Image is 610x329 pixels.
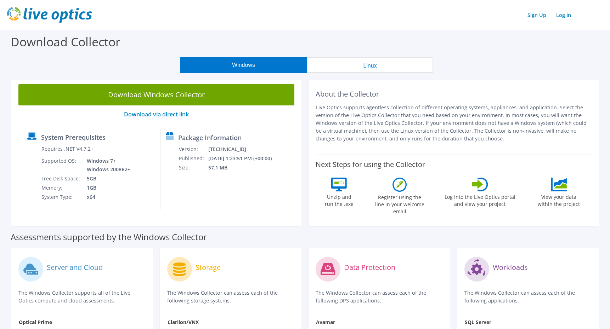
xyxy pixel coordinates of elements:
[18,84,294,105] a: Download Windows Collector
[19,319,52,325] strong: Optical Prime
[208,145,281,154] td: [TECHNICAL_ID]
[316,104,592,143] p: Live Optics supports agentless collection of different operating systems, appliances, and applica...
[316,90,592,98] h2: About the Collector
[41,192,81,202] td: System Type:
[179,145,208,154] td: Version:
[11,34,120,50] label: Download Collector
[41,174,81,183] td: Free Disk Space:
[41,156,81,174] td: Supported OS:
[465,319,491,325] strong: SQL Server
[124,110,189,118] a: Download via direct link
[178,134,242,141] label: Package Information
[41,134,106,141] label: System Prerequisites
[464,289,592,305] p: The Windows Collector can assess each of the following applications.
[524,10,550,20] a: Sign Up
[18,289,146,305] p: The Windows Collector supports all of the Live Optics compute and cloud assessments.
[553,10,575,20] a: Log In
[81,174,132,183] td: 5GB
[307,57,433,73] button: Linux
[47,264,103,271] label: Server and Cloud
[493,264,528,271] label: Workloads
[533,191,584,208] label: View your data within the project
[316,289,443,305] p: The Windows Collector can assess each of the following DPS applications.
[11,233,207,241] label: Assessments supported by the Windows Collector
[196,264,221,271] label: Storage
[316,160,425,169] label: Next Steps for using the Collector
[81,192,132,202] td: x64
[180,57,307,73] button: Windows
[179,163,208,172] td: Size:
[81,183,132,192] td: 1GB
[323,191,355,208] label: Unzip and run the .exe
[167,289,295,305] p: The Windows Collector can assess each of the following storage systems.
[344,264,395,271] label: Data Protection
[41,145,94,152] label: Requires .NET V4.7.2+
[316,319,335,325] strong: Avamar
[41,183,81,192] td: Memory:
[373,192,426,215] label: Register using the line in your welcome email
[444,191,516,208] label: Log into the Live Optics portal and view your project
[7,7,92,23] img: live_optics_svg.svg
[179,154,208,163] td: Published:
[81,156,132,174] td: Windows 7+ Windows 2008R2+
[208,154,281,163] td: [DATE] 1:23:51 PM (+00:00)
[208,163,281,172] td: 57.1 MB
[168,319,199,325] strong: Clariion/VNX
